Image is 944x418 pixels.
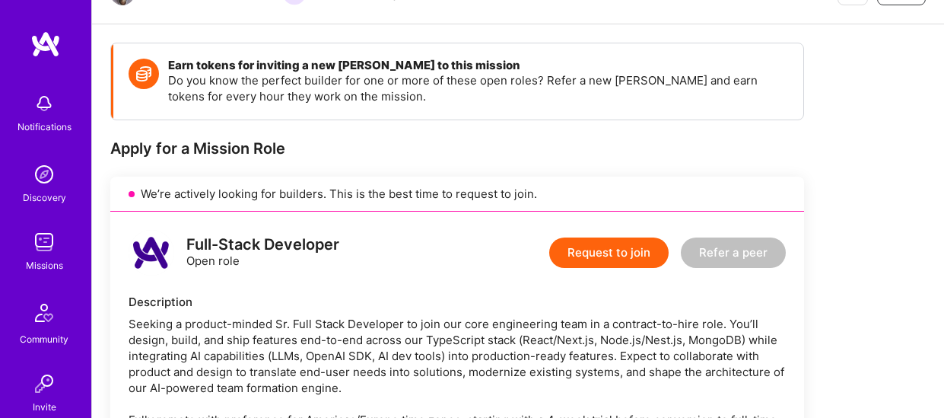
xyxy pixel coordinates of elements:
[168,59,788,72] h4: Earn tokens for inviting a new [PERSON_NAME] to this mission
[23,190,66,206] div: Discovery
[29,159,59,190] img: discovery
[186,237,339,253] div: Full-Stack Developer
[17,119,72,135] div: Notifications
[26,257,63,273] div: Missions
[129,294,786,310] div: Description
[29,88,59,119] img: bell
[29,227,59,257] img: teamwork
[26,295,62,331] img: Community
[110,177,804,212] div: We’re actively looking for builders. This is the best time to request to join.
[30,30,61,58] img: logo
[549,238,669,268] button: Request to join
[20,331,68,347] div: Community
[168,72,788,104] p: Do you know the perfect builder for one or more of these open roles? Refer a new [PERSON_NAME] an...
[129,230,174,276] img: logo
[681,238,786,268] button: Refer a peer
[33,399,56,415] div: Invite
[129,59,159,89] img: Token icon
[186,237,339,269] div: Open role
[110,139,804,158] div: Apply for a Mission Role
[29,369,59,399] img: Invite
